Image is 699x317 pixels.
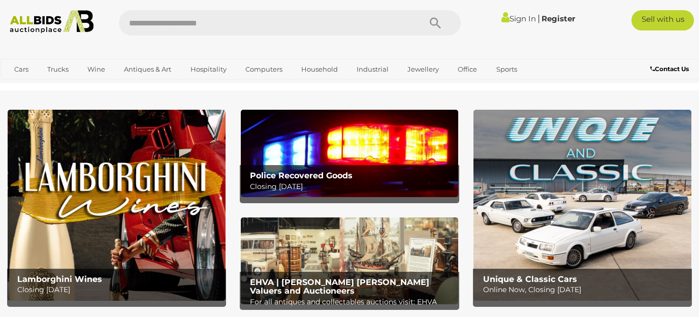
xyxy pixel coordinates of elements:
a: Hospitality [184,61,233,78]
b: EHVA | [PERSON_NAME] [PERSON_NAME] Valuers and Auctioneers [250,277,429,296]
img: EHVA | Evans Hastings Valuers and Auctioneers [241,217,459,305]
a: Household [295,61,344,78]
img: Unique & Classic Cars [473,110,691,301]
p: Closing [DATE] [250,180,454,193]
b: Police Recovered Goods [250,171,353,180]
a: Wine [81,61,112,78]
a: Industrial [350,61,395,78]
a: Antiques & Art [117,61,178,78]
a: Computers [239,61,289,78]
a: Register [542,14,575,23]
b: Lamborghini Wines [17,274,102,284]
a: Jewellery [401,61,446,78]
a: Unique & Classic Cars Unique & Classic Cars Online Now, Closing [DATE] [473,110,691,301]
a: Police Recovered Goods Police Recovered Goods Closing [DATE] [241,110,459,197]
p: Closing [DATE] [17,283,221,296]
a: Office [451,61,484,78]
span: | [537,13,540,24]
a: Trucks [41,61,75,78]
p: Online Now, Closing [DATE] [483,283,687,296]
a: Contact Us [650,64,691,75]
a: Sports [490,61,524,78]
img: Lamborghini Wines [8,110,226,301]
a: Lamborghini Wines Lamborghini Wines Closing [DATE] [8,110,226,301]
a: [GEOGRAPHIC_DATA] [8,78,93,94]
button: Search [410,10,461,36]
img: Allbids.com.au [5,10,99,34]
a: Sign In [501,14,536,23]
p: For all antiques and collectables auctions visit: EHVA [250,296,454,308]
a: Sell with us [631,10,694,30]
b: Contact Us [650,65,689,73]
a: EHVA | Evans Hastings Valuers and Auctioneers EHVA | [PERSON_NAME] [PERSON_NAME] Valuers and Auct... [241,217,459,305]
a: Cars [8,61,35,78]
img: Police Recovered Goods [241,110,459,197]
b: Unique & Classic Cars [483,274,577,284]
